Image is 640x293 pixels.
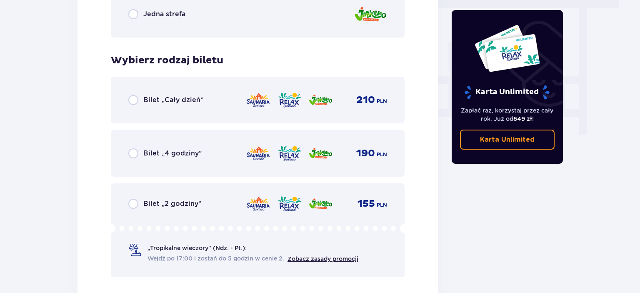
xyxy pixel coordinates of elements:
a: Zobacz zasady promocji [287,255,358,262]
img: Relax [277,145,302,162]
span: Jedna strefa [143,10,185,19]
span: 649 zł [513,115,532,122]
a: Karta Unlimited [460,130,555,150]
img: Dwie karty całoroczne do Suntago z napisem 'UNLIMITED RELAX', na białym tle z tropikalnymi liśćmi... [474,24,540,73]
img: Jamango [308,145,333,162]
p: Zapłać raz, korzystaj przez cały rok. Już od ! [460,106,555,123]
img: Relax [277,91,302,109]
span: 155 [357,198,375,210]
img: Jamango [354,3,387,26]
img: Saunaria [246,145,270,162]
img: Jamango [308,195,333,213]
p: Karta Unlimited [480,135,535,144]
span: Bilet „4 godziny” [143,149,202,158]
img: Jamango [308,91,333,109]
span: PLN [377,98,387,105]
span: Bilet „2 godziny” [143,199,201,208]
img: Relax [277,195,302,213]
span: PLN [377,201,387,209]
span: „Tropikalne wieczory" (Ndz. - Pt.): [147,244,247,252]
img: Saunaria [246,91,270,109]
h4: Wybierz rodzaj biletu [111,54,223,67]
span: 210 [356,94,375,106]
img: Saunaria [246,195,270,213]
p: Karta Unlimited [464,85,550,100]
span: Wejdź po 17:00 i zostań do 5 godzin w cenie 2. [147,254,284,263]
span: 190 [356,147,375,160]
span: PLN [377,151,387,158]
span: Bilet „Cały dzień” [143,95,203,105]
